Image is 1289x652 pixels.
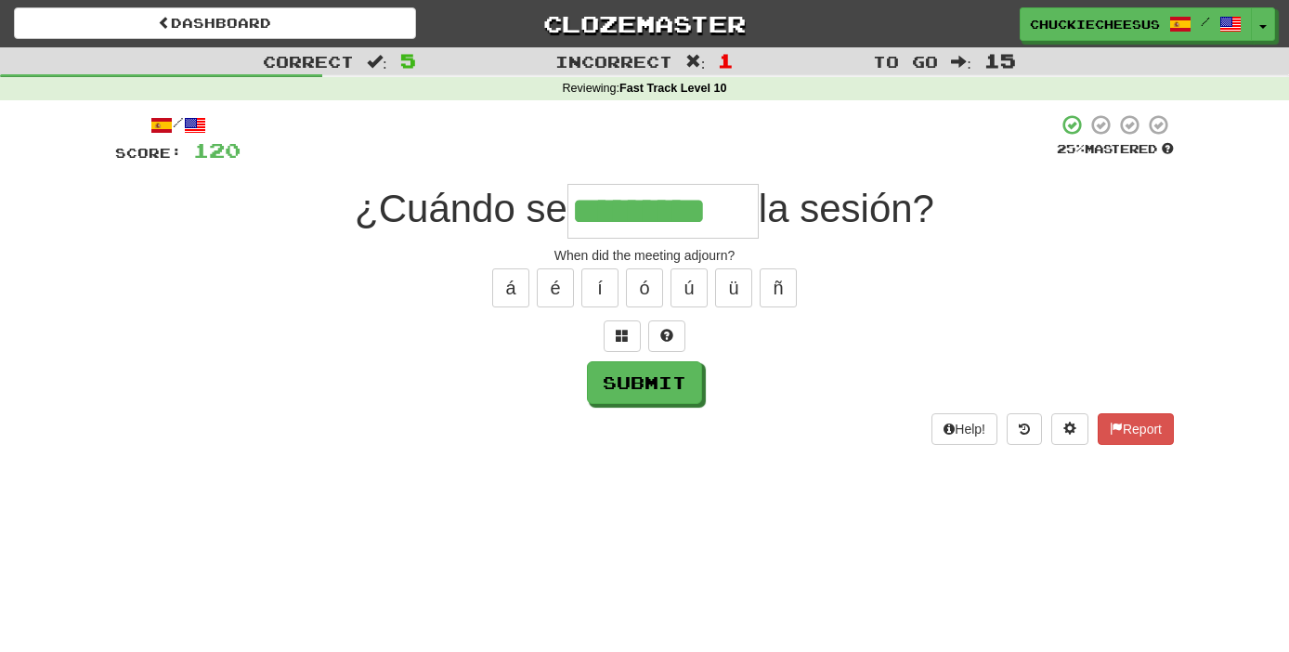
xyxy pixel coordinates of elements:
span: To go [873,52,938,71]
span: 5 [400,49,416,72]
span: la sesión? [759,187,934,230]
a: Dashboard [14,7,416,39]
span: : [685,54,706,70]
span: 1 [718,49,734,72]
span: 15 [984,49,1016,72]
span: ¿Cuándo se [355,187,567,230]
a: Clozemaster [444,7,846,40]
strong: Fast Track Level 10 [619,82,727,95]
div: / [115,113,241,137]
button: ó [626,268,663,307]
span: 120 [193,138,241,162]
div: When did the meeting adjourn? [115,246,1174,265]
span: Incorrect [555,52,672,71]
button: ñ [760,268,797,307]
a: chuckiecheesus / [1020,7,1252,41]
span: : [951,54,971,70]
span: Score: [115,145,182,161]
span: : [367,54,387,70]
span: 25 % [1057,141,1085,156]
button: Help! [931,413,997,445]
button: ü [715,268,752,307]
button: Report [1098,413,1174,445]
button: ú [671,268,708,307]
div: Mastered [1057,141,1174,158]
span: chuckiecheesus [1030,16,1160,33]
button: Switch sentence to multiple choice alt+p [604,320,641,352]
button: é [537,268,574,307]
button: Submit [587,361,702,404]
button: á [492,268,529,307]
span: / [1201,15,1210,28]
button: Single letter hint - you only get 1 per sentence and score half the points! alt+h [648,320,685,352]
button: í [581,268,618,307]
span: Correct [263,52,354,71]
button: Round history (alt+y) [1007,413,1042,445]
